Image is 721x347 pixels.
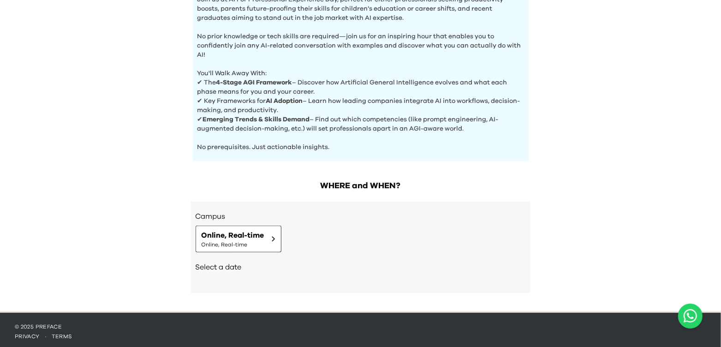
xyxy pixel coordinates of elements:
span: · [40,334,52,339]
button: Online, Real-timeOnline, Real-time [196,226,281,252]
a: terms [52,334,72,339]
span: Online, Real-time [202,230,264,241]
a: privacy [15,334,40,339]
p: ✔ – Find out which competencies (like prompt engineering, AI-augmented decision-making, etc.) wil... [197,115,524,133]
h3: Campus [196,211,526,222]
h2: WHERE and WHEN? [191,179,530,192]
p: © 2025 Preface [15,323,706,330]
h2: Select a date [196,262,526,273]
p: You'll Walk Away With: [197,60,524,78]
a: Chat with us on WhatsApp [678,304,703,329]
b: Emerging Trends & Skills Demand [203,116,310,123]
p: No prerequisites. Just actionable insights. [197,133,524,152]
b: 4-Stage AGI Framework [216,79,292,86]
span: Online, Real-time [202,241,264,248]
button: Open WhatsApp chat [678,304,703,329]
p: No prior knowledge or tech skills are required—join us for an inspiring hour that enables you to ... [197,23,524,60]
p: ✔ The – Discover how Artificial General Intelligence evolves and what each phase means for you an... [197,78,524,96]
b: AI Adoption [266,98,303,104]
p: ✔ Key Frameworks for – Learn how leading companies integrate AI into workflows, decision-making, ... [197,96,524,115]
